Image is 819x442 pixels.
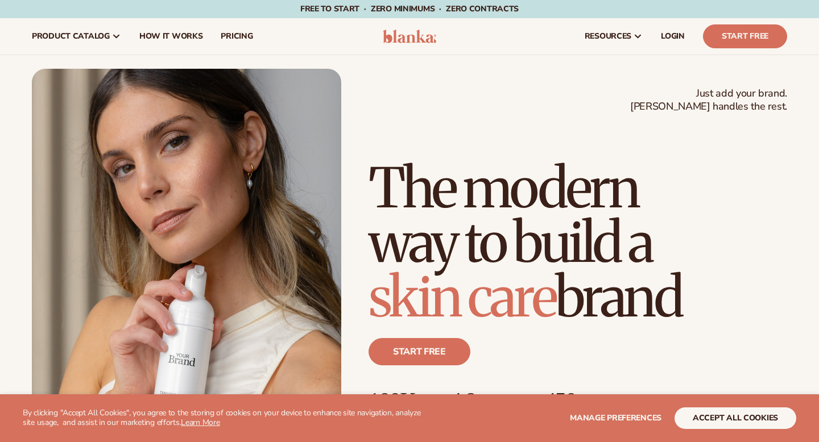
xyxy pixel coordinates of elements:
[23,18,130,55] a: product catalog
[661,32,685,41] span: LOGIN
[585,32,631,41] span: resources
[23,408,428,428] p: By clicking "Accept All Cookies", you agree to the storing of cookies on your device to enhance s...
[570,407,661,429] button: Manage preferences
[576,18,652,55] a: resources
[300,3,519,14] span: Free to start · ZERO minimums · ZERO contracts
[139,32,203,41] span: How It Works
[675,407,796,429] button: accept all cookies
[652,18,694,55] a: LOGIN
[703,24,787,48] a: Start Free
[570,412,661,423] span: Manage preferences
[369,161,787,324] h1: The modern way to build a brand
[544,388,630,413] p: 450+
[32,32,110,41] span: product catalog
[369,388,427,413] p: 100K+
[130,18,212,55] a: How It Works
[212,18,262,55] a: pricing
[383,30,437,43] img: logo
[369,263,555,331] span: skin care
[450,388,522,413] p: 4.9
[630,87,787,114] span: Just add your brand. [PERSON_NAME] handles the rest.
[369,338,470,365] a: Start free
[221,32,253,41] span: pricing
[181,417,220,428] a: Learn More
